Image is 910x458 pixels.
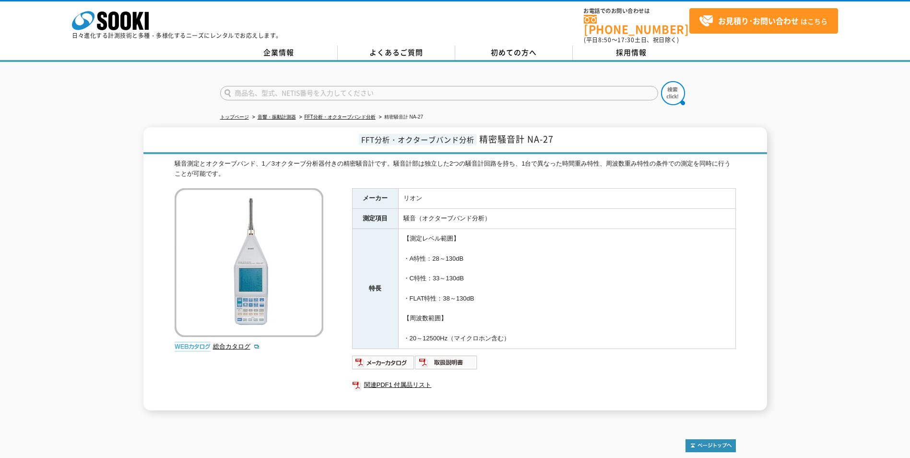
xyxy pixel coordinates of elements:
[398,229,735,349] td: 【測定レベル範囲】 ・A特性：28～130dB ・C特性：33～130dB ・FLAT特性：38～130dB 【周波数範囲】 ・20～12500Hz（マイクロホン含む）
[305,114,376,120] a: FFT分析・オクターブバンド分析
[718,15,799,26] strong: お見積り･お問い合わせ
[220,86,658,100] input: 商品名、型式、NETIS番号を入力してください
[415,355,478,370] img: 取扱説明書
[398,189,735,209] td: リオン
[398,209,735,229] td: 騒音（オクターブバンド分析）
[491,47,537,58] span: 初めての方へ
[352,189,398,209] th: メーカー
[220,46,338,60] a: 企業情報
[584,15,689,35] a: [PHONE_NUMBER]
[584,8,689,14] span: お電話でのお問い合わせは
[72,33,282,38] p: 日々進化する計測技術と多種・多様化するニーズにレンタルでお応えします。
[338,46,455,60] a: よくあるご質問
[377,112,423,122] li: 精密騒音計 NA-27
[352,361,415,368] a: メーカーカタログ
[352,379,736,391] a: 関連PDF1 付属品リスト
[220,114,249,120] a: トップページ
[455,46,573,60] a: 初めての方へ
[699,14,827,28] span: はこちら
[584,36,679,44] span: (平日 ～ 土日、祝日除く)
[352,209,398,229] th: 測定項目
[661,81,685,105] img: btn_search.png
[479,133,554,145] span: 精密騒音計 NA-27
[359,134,477,145] span: FFT分析・オクターブバンド分析
[598,36,612,44] span: 8:50
[352,229,398,349] th: 特長
[685,439,736,452] img: トップページへ
[689,8,838,34] a: お見積り･お問い合わせはこちら
[175,159,736,179] div: 騒音測定とオクターブバンド、1／3オクターブ分析器付きの精密騒音計です。騒音計部は独立した2つの騒音計回路を持ち、1台で異なった時間重み特性、周波数重み特性の条件での測定を同時に行うことが可能です。
[175,342,211,351] img: webカタログ
[415,361,478,368] a: 取扱説明書
[617,36,635,44] span: 17:30
[573,46,690,60] a: 採用情報
[352,355,415,370] img: メーカーカタログ
[258,114,296,120] a: 音響・振動計測器
[213,343,260,350] a: 総合カタログ
[175,188,323,337] img: 精密騒音計 NA-27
